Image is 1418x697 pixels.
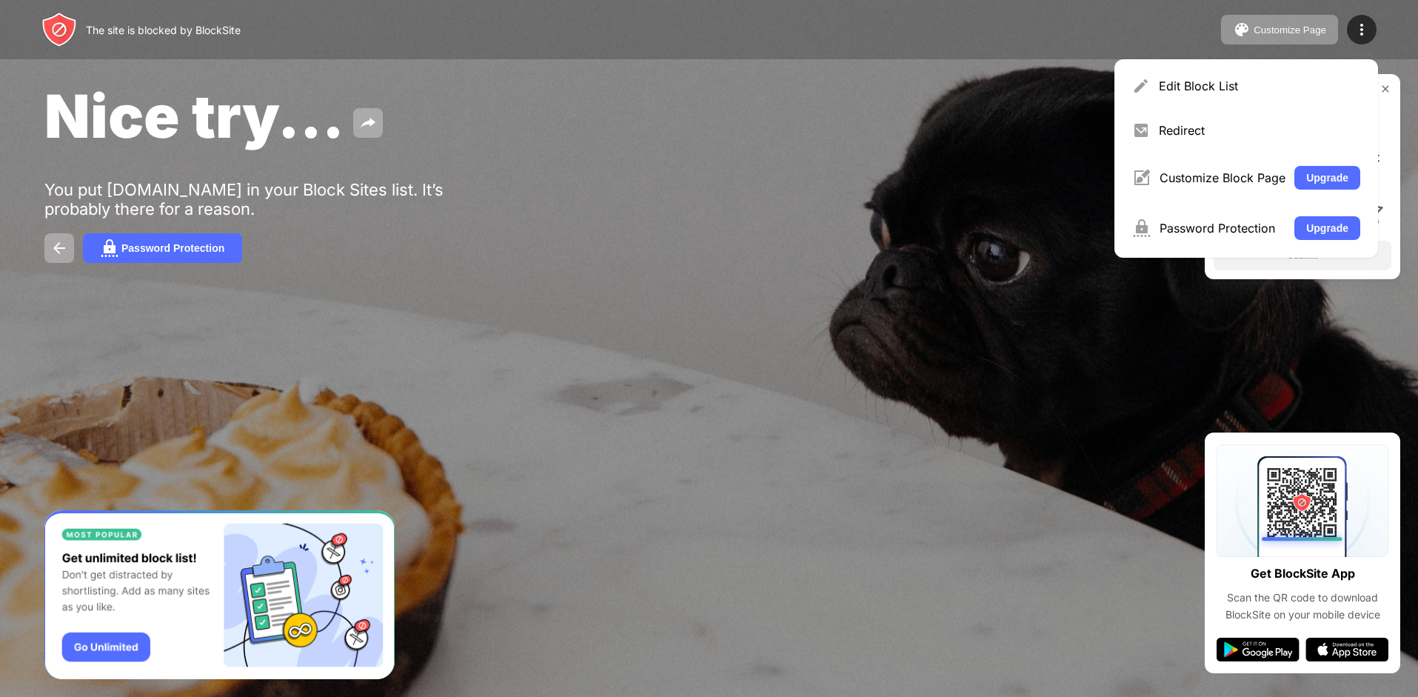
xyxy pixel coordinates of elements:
img: menu-password.svg [1132,219,1151,237]
button: Upgrade [1294,166,1360,190]
img: share.svg [359,114,377,132]
div: Get BlockSite App [1251,563,1355,584]
div: Edit Block List [1159,79,1360,93]
img: password.svg [101,239,118,257]
div: Scan the QR code to download BlockSite on your mobile device [1217,590,1388,623]
div: Password Protection [121,242,224,254]
button: Customize Page [1221,15,1338,44]
button: Password Protection [83,233,242,263]
img: menu-pencil.svg [1132,77,1150,95]
div: Customize Block Page [1160,170,1285,185]
div: You put [DOMAIN_NAME] in your Block Sites list. It’s probably there for a reason. [44,180,502,219]
button: Upgrade [1294,216,1360,240]
img: qrcode.svg [1217,444,1388,557]
img: header-logo.svg [41,12,77,47]
img: pallet.svg [1233,21,1251,39]
div: Customize Page [1254,24,1326,36]
img: google-play.svg [1217,638,1300,661]
img: back.svg [50,239,68,257]
img: rate-us-close.svg [1379,83,1391,95]
div: Password Protection [1160,221,1285,236]
div: Redirect [1159,123,1360,138]
div: The site is blocked by BlockSite [86,24,241,36]
span: Nice try... [44,80,344,152]
img: app-store.svg [1305,638,1388,661]
img: menu-customize.svg [1132,169,1151,187]
iframe: Banner [44,510,395,680]
img: menu-redirect.svg [1132,121,1150,139]
img: menu-icon.svg [1353,21,1371,39]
